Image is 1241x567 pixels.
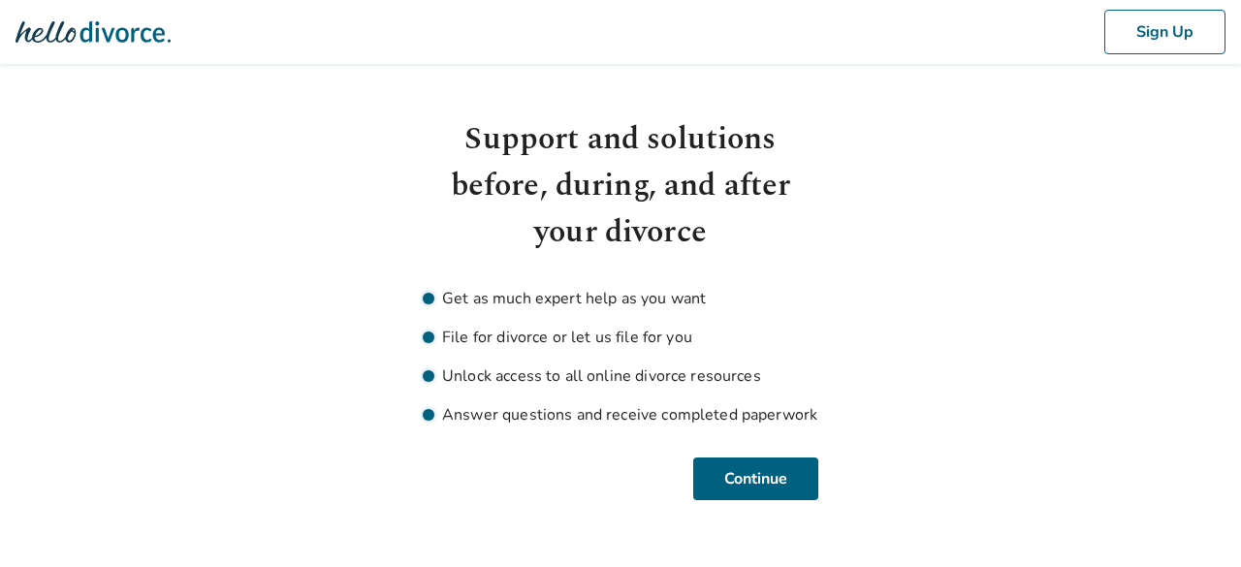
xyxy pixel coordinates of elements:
[1104,10,1225,54] button: Sign Up
[16,13,171,51] img: Hello Divorce Logo
[423,364,818,388] li: Unlock access to all online divorce resources
[423,116,818,256] h1: Support and solutions before, during, and after your divorce
[423,326,818,349] li: File for divorce or let us file for you
[423,403,818,426] li: Answer questions and receive completed paperwork
[693,457,818,500] button: Continue
[423,287,818,310] li: Get as much expert help as you want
